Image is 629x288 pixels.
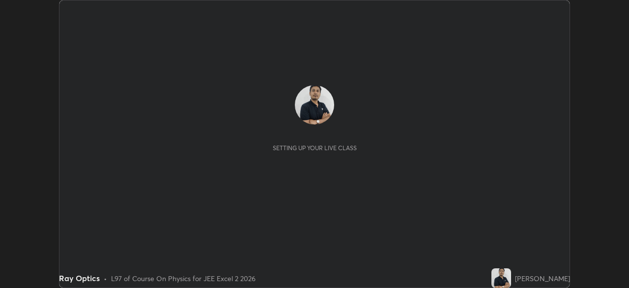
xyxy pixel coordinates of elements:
img: d8c3cabb4e75419da5eb850dbbde1719.jpg [295,85,334,125]
div: • [104,273,107,284]
div: Setting up your live class [273,144,357,152]
div: L97 of Course On Physics for JEE Excel 2 2026 [111,273,256,284]
img: d8c3cabb4e75419da5eb850dbbde1719.jpg [491,268,511,288]
div: Ray Optics [59,272,100,284]
div: [PERSON_NAME] [515,273,570,284]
